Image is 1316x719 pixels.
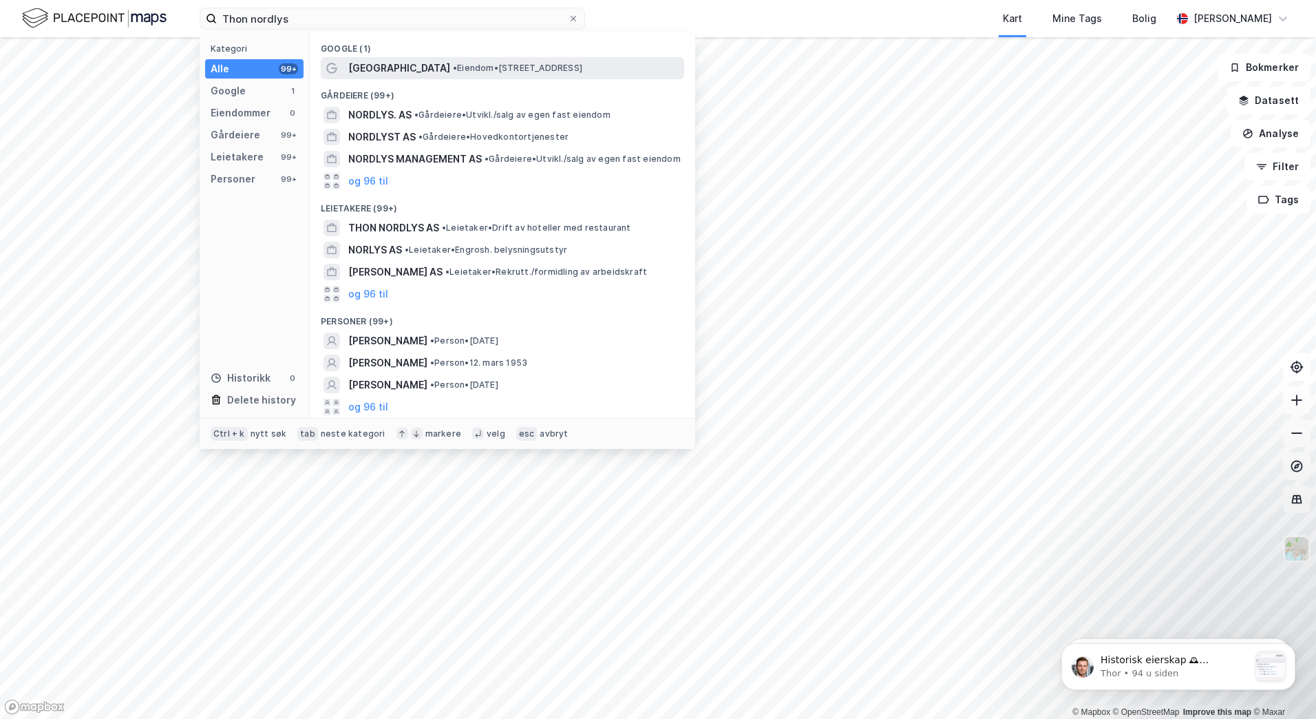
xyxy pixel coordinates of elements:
[310,192,695,217] div: Leietakere (99+)
[348,264,443,280] span: [PERSON_NAME] AS
[1052,10,1102,27] div: Mine Tags
[418,132,569,143] span: Gårdeiere • Hovedkontortjenester
[348,377,427,393] span: [PERSON_NAME]
[211,171,255,187] div: Personer
[1072,707,1110,717] a: Mapbox
[442,222,446,233] span: •
[453,63,582,74] span: Eiendom • [STREET_ADDRESS]
[321,428,385,439] div: neste kategori
[348,107,412,123] span: NORDLYS. AS
[310,79,695,104] div: Gårdeiere (99+)
[1132,10,1156,27] div: Bolig
[287,85,298,96] div: 1
[418,132,423,142] span: •
[348,151,482,167] span: NORDLYS MANAGEMENT AS
[405,244,567,256] span: Leietaker • Engrosh. belysningsutstyr
[211,83,246,99] div: Google
[1227,87,1310,114] button: Datasett
[251,428,287,439] div: nytt søk
[430,379,434,390] span: •
[1246,186,1310,213] button: Tags
[1113,707,1180,717] a: OpenStreetMap
[453,63,457,73] span: •
[430,357,527,368] span: Person • 12. mars 1953
[405,244,409,255] span: •
[211,427,248,441] div: Ctrl + k
[1183,707,1251,717] a: Improve this map
[279,174,298,185] div: 99+
[211,127,260,143] div: Gårdeiere
[414,110,418,120] span: •
[1003,10,1022,27] div: Kart
[348,333,427,349] span: [PERSON_NAME]
[1244,153,1310,180] button: Filter
[211,105,270,121] div: Eiendommer
[442,222,631,233] span: Leietaker • Drift av hoteller med restaurant
[516,427,538,441] div: esc
[211,149,264,165] div: Leietakere
[279,129,298,140] div: 99+
[1041,616,1316,712] iframe: Intercom notifications melding
[485,154,681,165] span: Gårdeiere • Utvikl./salg av egen fast eiendom
[287,373,298,384] div: 0
[425,428,461,439] div: markere
[279,152,298,163] div: 99+
[1193,10,1272,27] div: [PERSON_NAME]
[348,60,450,76] span: [GEOGRAPHIC_DATA]
[445,267,449,277] span: •
[414,110,611,121] span: Gårdeiere • Utvikl./salg av egen fast eiendom
[297,427,318,441] div: tab
[348,129,416,145] span: NORDLYST AS
[445,267,647,278] span: Leietaker • Rekrutt./formidling av arbeidskraft
[485,154,489,164] span: •
[430,335,434,346] span: •
[430,379,498,390] span: Person • [DATE]
[348,399,388,415] button: og 96 til
[310,305,695,330] div: Personer (99+)
[1231,120,1310,147] button: Analyse
[348,242,402,258] span: NORLYS AS
[310,32,695,57] div: Google (1)
[430,357,434,368] span: •
[211,43,304,54] div: Kategori
[1218,54,1310,81] button: Bokmerker
[348,286,388,302] button: og 96 til
[348,173,388,189] button: og 96 til
[279,63,298,74] div: 99+
[287,107,298,118] div: 0
[540,428,568,439] div: avbryt
[211,61,229,77] div: Alle
[211,370,270,386] div: Historikk
[4,699,65,715] a: Mapbox homepage
[348,220,439,236] span: THON NORDLYS AS
[487,428,505,439] div: velg
[22,6,167,30] img: logo.f888ab2527a4732fd821a326f86c7f29.svg
[217,8,568,29] input: Søk på adresse, matrikkel, gårdeiere, leietakere eller personer
[348,355,427,371] span: [PERSON_NAME]
[227,392,296,408] div: Delete history
[430,335,498,346] span: Person • [DATE]
[1284,536,1310,562] img: Z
